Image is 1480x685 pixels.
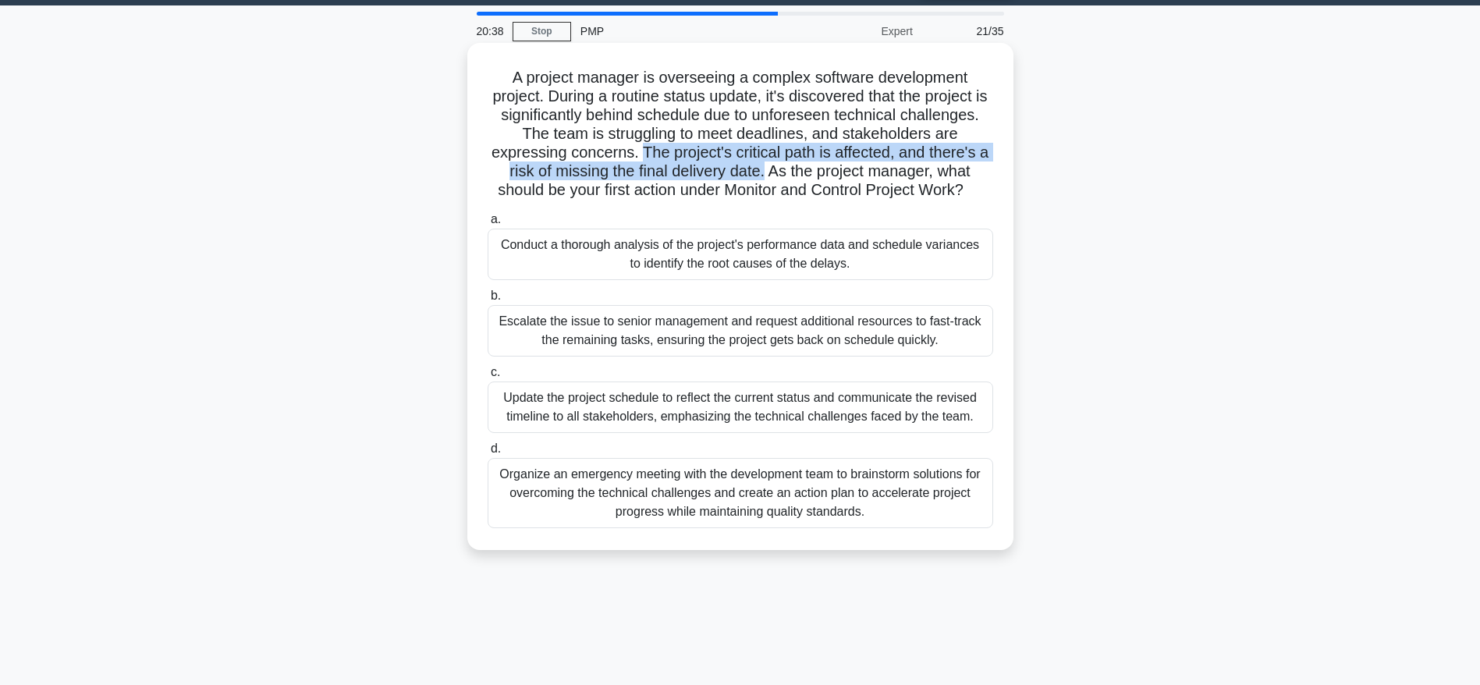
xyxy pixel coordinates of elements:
[486,68,995,201] h5: A project manager is overseeing a complex software development project. During a routine status u...
[488,229,993,280] div: Conduct a thorough analysis of the project's performance data and schedule variances to identify ...
[467,16,513,47] div: 20:38
[488,382,993,433] div: Update the project schedule to reflect the current status and communicate the revised timeline to...
[922,16,1013,47] div: 21/35
[491,289,501,302] span: b.
[786,16,922,47] div: Expert
[491,365,500,378] span: c.
[491,442,501,455] span: d.
[513,22,571,41] a: Stop
[571,16,786,47] div: PMP
[491,212,501,225] span: a.
[488,458,993,528] div: Organize an emergency meeting with the development team to brainstorm solutions for overcoming th...
[488,305,993,357] div: Escalate the issue to senior management and request additional resources to fast-track the remain...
